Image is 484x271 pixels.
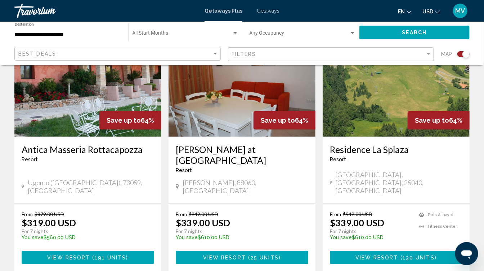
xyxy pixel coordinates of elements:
[422,6,440,17] button: Change currency
[18,51,219,57] mat-select: Sort by
[330,235,412,240] p: $610.00 USD
[176,211,187,217] span: From
[422,9,433,14] span: USD
[107,117,141,124] span: Save up to
[359,26,470,39] button: Search
[232,51,256,57] span: Filters
[323,21,470,137] img: ii_saz1.jpg
[428,213,453,217] span: Pets Allowed
[228,47,434,62] button: Filter
[415,117,449,124] span: Save up to
[398,6,412,17] button: Change language
[330,235,352,240] span: You save
[330,157,346,162] span: Resort
[451,3,470,18] button: User Menu
[398,255,437,261] span: ( )
[18,51,56,57] span: Best Deals
[398,9,405,14] span: en
[22,251,154,264] button: View Resort(191 units)
[35,211,64,217] span: $879.00 USD
[14,21,161,137] img: ii_amz1.jpg
[22,157,38,162] span: Resort
[254,111,315,130] div: 64%
[189,211,218,217] span: $949.00 USD
[250,255,279,261] span: 25 units
[90,255,128,261] span: ( )
[330,217,384,228] p: $339.00 USD
[22,228,147,235] p: For 7 nights
[330,251,462,264] button: View Resort(130 units)
[176,235,198,240] span: You save
[246,255,281,261] span: ( )
[176,228,301,235] p: For 7 nights
[95,255,126,261] span: 191 units
[455,242,478,265] iframe: Bouton de lancement de la fenêtre de messagerie
[343,211,372,217] span: $949.00 USD
[330,144,462,155] a: Residence La Splaza
[330,211,341,217] span: From
[28,179,154,194] span: Ugento ([GEOGRAPHIC_DATA]), 73059, [GEOGRAPHIC_DATA]
[47,255,90,261] span: View Resort
[169,21,315,137] img: ii_mdv1.jpg
[456,7,465,14] span: MV
[355,255,398,261] span: View Resort
[22,217,76,228] p: $319.00 USD
[176,167,192,173] span: Resort
[176,217,230,228] p: $339.00 USD
[205,8,242,14] a: Getaways Plus
[408,111,470,130] div: 64%
[402,30,427,36] span: Search
[22,235,147,240] p: $560.00 USD
[336,171,462,194] span: [GEOGRAPHIC_DATA], [GEOGRAPHIC_DATA], 25040, [GEOGRAPHIC_DATA]
[22,211,33,217] span: From
[176,144,308,166] a: [PERSON_NAME] at [GEOGRAPHIC_DATA]
[428,224,457,229] span: Fitness Center
[441,49,452,59] span: Map
[261,117,295,124] span: Save up to
[22,144,154,155] a: Antica Masseria Rottacapozza
[176,251,308,264] button: View Resort(25 units)
[14,4,197,18] a: Travorium
[22,235,44,240] span: You save
[403,255,435,261] span: 130 units
[176,235,301,240] p: $610.00 USD
[99,111,161,130] div: 64%
[203,255,246,261] span: View Resort
[257,8,279,14] a: Getaways
[183,179,308,194] span: [PERSON_NAME], 88060, [GEOGRAPHIC_DATA]
[330,228,412,235] p: For 7 nights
